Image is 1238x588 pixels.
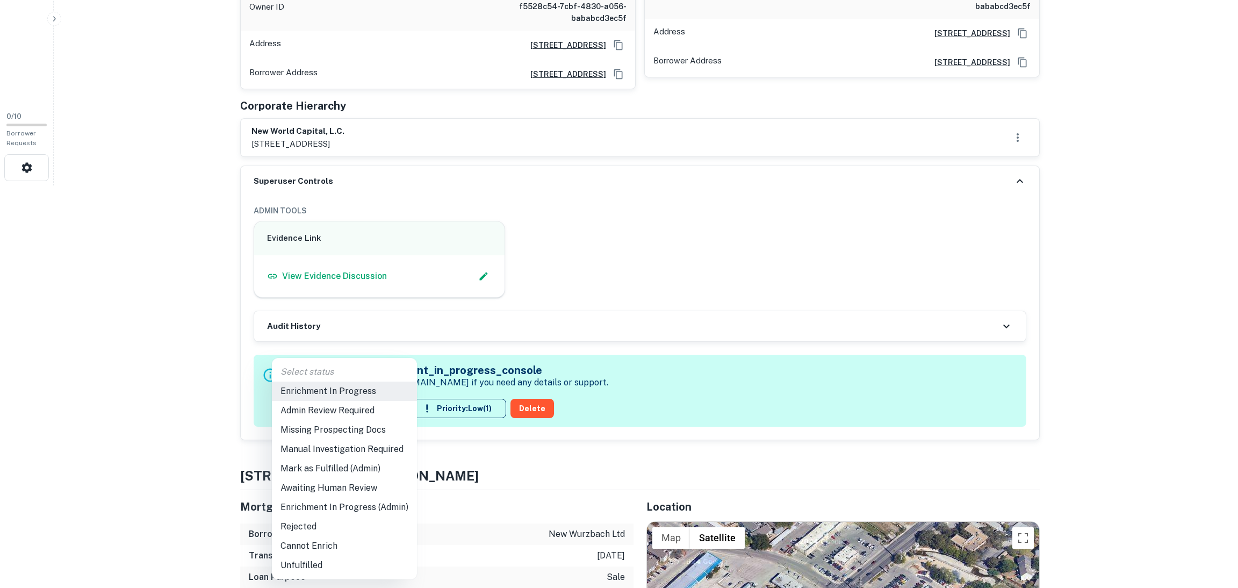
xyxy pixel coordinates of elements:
[1184,502,1238,554] iframe: Chat Widget
[272,401,417,420] li: Admin Review Required
[272,536,417,556] li: Cannot Enrich
[272,420,417,440] li: Missing Prospecting Docs
[272,556,417,575] li: Unfulfilled
[272,440,417,459] li: Manual Investigation Required
[272,459,417,478] li: Mark as Fulfilled (Admin)
[272,382,417,401] li: Enrichment In Progress
[272,498,417,517] li: Enrichment In Progress (Admin)
[272,478,417,498] li: Awaiting Human Review
[272,517,417,536] li: Rejected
